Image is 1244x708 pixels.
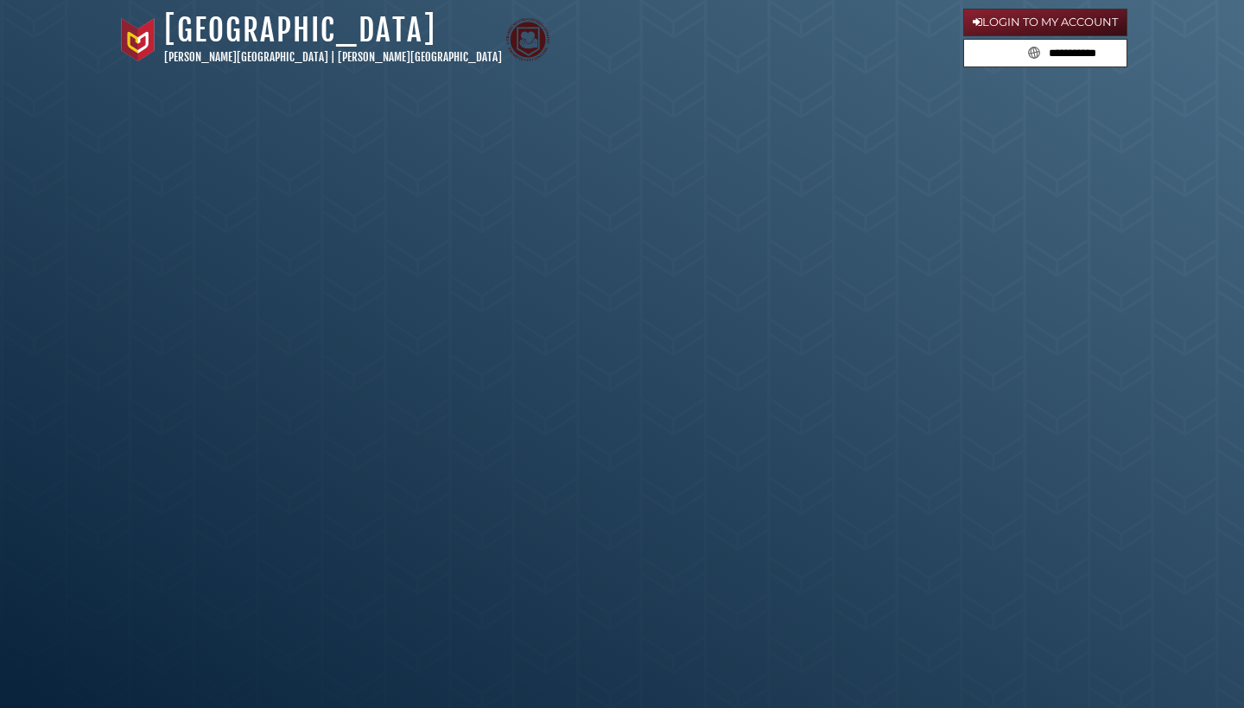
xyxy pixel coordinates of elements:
a: [PERSON_NAME][GEOGRAPHIC_DATA] [338,50,502,64]
img: Calvin University [117,18,160,61]
a: [GEOGRAPHIC_DATA] [164,11,436,49]
a: Login to My Account [963,9,1127,36]
form: Search library guides, policies, and FAQs. [963,39,1127,68]
button: Search [1023,40,1045,63]
a: [PERSON_NAME][GEOGRAPHIC_DATA] [164,50,328,64]
img: Calvin Theological Seminary [506,18,549,61]
span: | [331,50,335,64]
